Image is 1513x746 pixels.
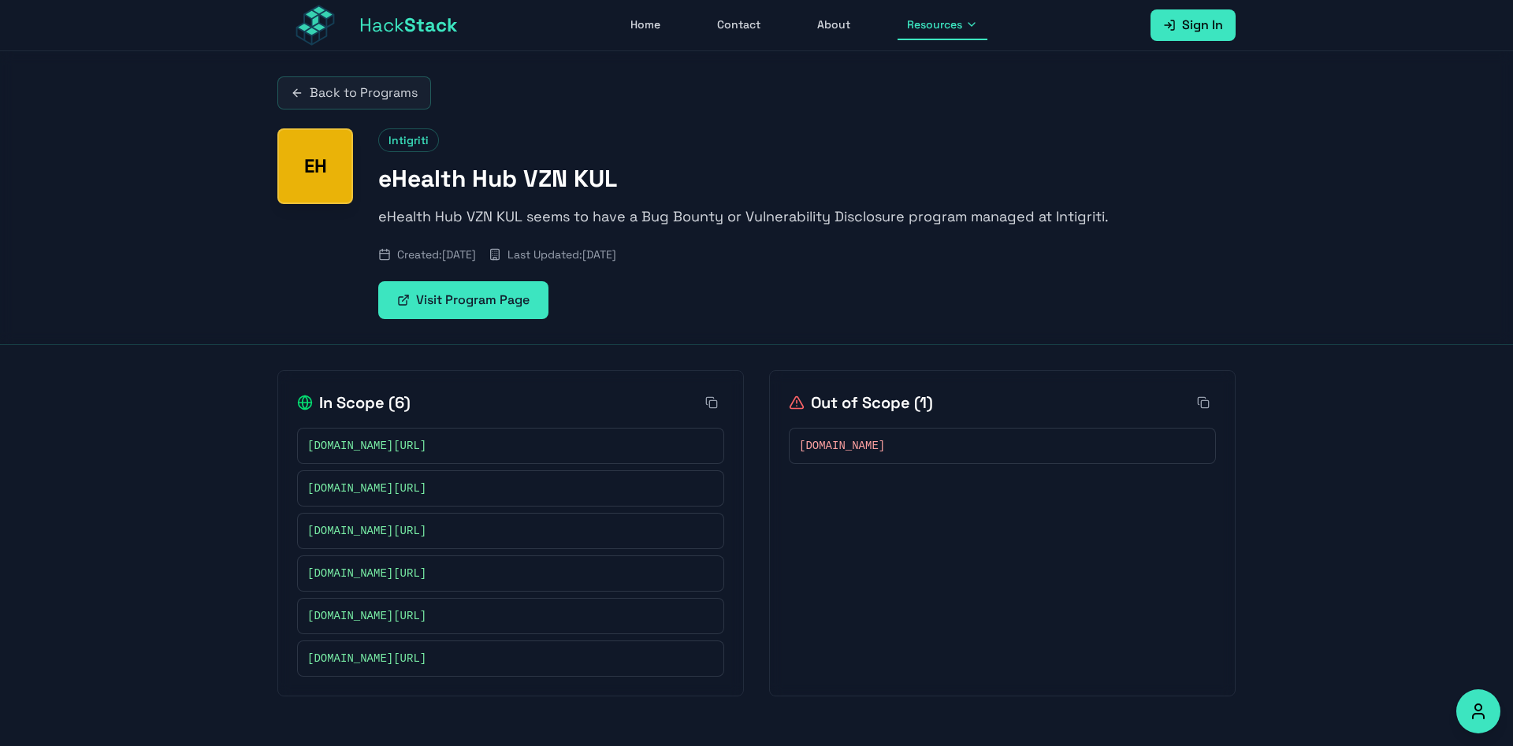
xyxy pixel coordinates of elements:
[1182,16,1223,35] span: Sign In
[404,13,458,37] span: Stack
[307,651,426,666] span: [DOMAIN_NAME][URL]
[699,390,724,415] button: Copy all in-scope items
[307,608,426,624] span: [DOMAIN_NAME][URL]
[708,10,770,40] a: Contact
[1191,390,1216,415] button: Copy all out-of-scope items
[907,17,962,32] span: Resources
[378,128,439,152] span: Intigriti
[789,392,933,414] h2: Out of Scope ( 1 )
[397,247,476,262] span: Created: [DATE]
[277,128,353,204] div: eHealth Hub VZN KUL
[359,13,458,38] span: Hack
[621,10,670,40] a: Home
[297,392,411,414] h2: In Scope ( 6 )
[507,247,616,262] span: Last Updated: [DATE]
[808,10,860,40] a: About
[307,438,426,454] span: [DOMAIN_NAME][URL]
[898,10,987,40] button: Resources
[1151,9,1236,41] a: Sign In
[277,76,431,109] a: Back to Programs
[307,481,426,496] span: [DOMAIN_NAME][URL]
[378,281,548,319] a: Visit Program Page
[307,566,426,581] span: [DOMAIN_NAME][URL]
[378,206,1236,228] p: eHealth Hub VZN KUL seems to have a Bug Bounty or Vulnerability Disclosure program managed at Int...
[1456,689,1500,733] button: Accessibility Options
[799,438,885,454] span: [DOMAIN_NAME]
[378,165,1236,193] h1: eHealth Hub VZN KUL
[307,523,426,539] span: [DOMAIN_NAME][URL]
